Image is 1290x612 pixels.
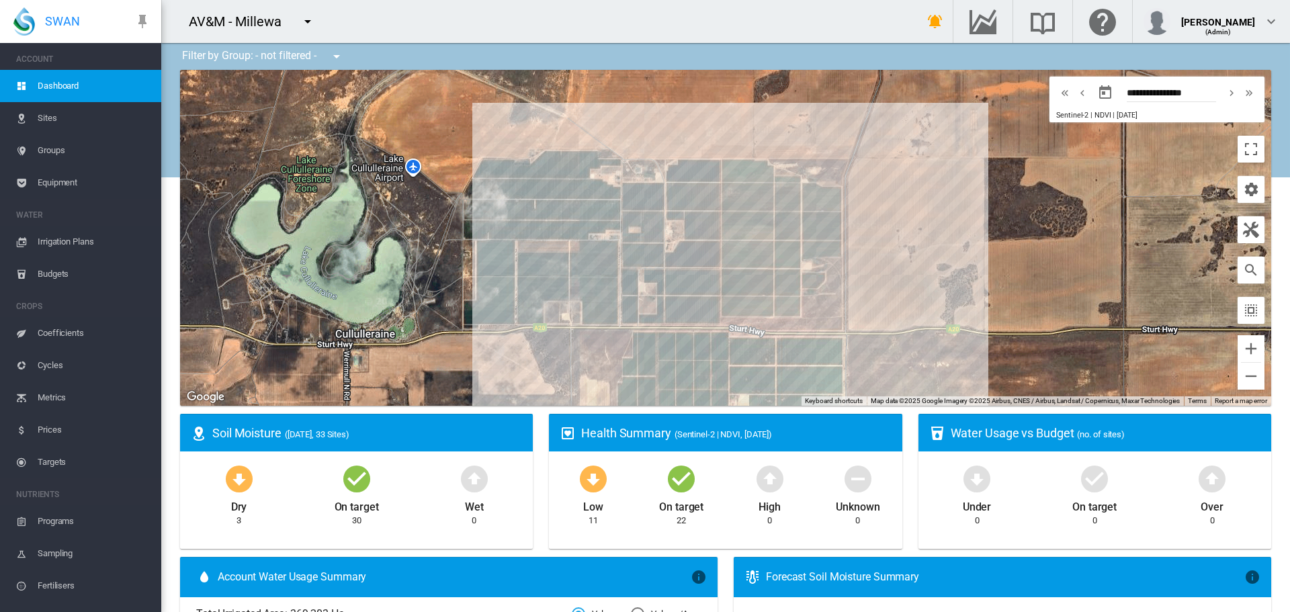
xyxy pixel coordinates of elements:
[1243,181,1259,198] md-icon: icon-cog
[38,349,150,382] span: Cycles
[134,13,150,30] md-icon: icon-pin
[560,425,576,441] md-icon: icon-heart-box-outline
[1215,397,1267,404] a: Report a map error
[335,494,379,515] div: On target
[691,569,707,585] md-icon: icon-information
[285,429,349,439] span: ([DATE], 33 Sites)
[1077,429,1125,439] span: (no. of sites)
[1205,28,1232,36] span: (Admin)
[38,317,150,349] span: Coefficients
[1238,176,1264,203] button: icon-cog
[191,425,207,441] md-icon: icon-map-marker-radius
[352,515,361,527] div: 30
[836,494,879,515] div: Unknown
[236,515,241,527] div: 3
[1181,10,1255,24] div: [PERSON_NAME]
[1238,297,1264,324] button: icon-select-all
[1188,397,1207,404] a: Terms
[922,8,949,35] button: icon-bell-ring
[871,397,1180,404] span: Map data ©2025 Google Imagery ©2025 Airbus, CNES / Airbus, Landsat / Copernicus, Maxar Technologies
[38,134,150,167] span: Groups
[223,462,255,494] md-icon: icon-arrow-down-bold-circle
[1074,85,1091,101] button: icon-chevron-left
[38,167,150,199] span: Equipment
[961,462,993,494] md-icon: icon-arrow-down-bold-circle
[589,515,598,527] div: 11
[659,494,703,515] div: On target
[38,537,150,570] span: Sampling
[38,570,150,602] span: Fertilisers
[38,382,150,414] span: Metrics
[754,462,786,494] md-icon: icon-arrow-up-bold-circle
[951,425,1260,441] div: Water Usage vs Budget
[1223,85,1240,101] button: icon-chevron-right
[1224,85,1239,101] md-icon: icon-chevron-right
[196,569,212,585] md-icon: icon-water
[183,388,228,406] a: Open this area in Google Maps (opens a new window)
[766,570,1244,584] div: Forecast Soil Moisture Summary
[172,43,354,70] div: Filter by Group: - not filtered -
[38,226,150,258] span: Irrigation Plans
[1092,515,1097,527] div: 0
[1196,462,1228,494] md-icon: icon-arrow-up-bold-circle
[1027,13,1059,30] md-icon: Search the knowledge base
[1092,79,1119,106] button: md-calendar
[1238,335,1264,362] button: Zoom in
[38,70,150,102] span: Dashboard
[1201,494,1223,515] div: Over
[1058,85,1072,101] md-icon: icon-chevron-double-left
[38,414,150,446] span: Prices
[45,13,80,30] span: SWAN
[1210,515,1215,527] div: 0
[16,204,150,226] span: WATER
[329,48,345,64] md-icon: icon-menu-down
[927,13,943,30] md-icon: icon-bell-ring
[1144,8,1170,35] img: profile.jpg
[1244,569,1260,585] md-icon: icon-information
[38,102,150,134] span: Sites
[929,425,945,441] md-icon: icon-cup-water
[744,569,761,585] md-icon: icon-thermometer-lines
[1243,302,1259,318] md-icon: icon-select-all
[967,13,999,30] md-icon: Go to the Data Hub
[767,515,772,527] div: 0
[1056,111,1111,120] span: Sentinel-2 | NDVI
[38,505,150,537] span: Programs
[465,494,484,515] div: Wet
[323,43,350,70] button: icon-menu-down
[665,462,697,494] md-icon: icon-checkbox-marked-circle
[38,258,150,290] span: Budgets
[1263,13,1279,30] md-icon: icon-chevron-down
[1242,85,1256,101] md-icon: icon-chevron-double-right
[963,494,992,515] div: Under
[1056,85,1074,101] button: icon-chevron-double-left
[183,388,228,406] img: Google
[189,12,294,31] div: AV&M - Millewa
[1075,85,1090,101] md-icon: icon-chevron-left
[805,396,863,406] button: Keyboard shortcuts
[1238,136,1264,163] button: Toggle fullscreen view
[38,446,150,478] span: Targets
[231,494,247,515] div: Dry
[1240,85,1258,101] button: icon-chevron-double-right
[1078,462,1111,494] md-icon: icon-checkbox-marked-circle
[842,462,874,494] md-icon: icon-minus-circle
[1238,257,1264,283] button: icon-magnify
[1072,494,1117,515] div: On target
[16,296,150,317] span: CROPS
[675,429,772,439] span: (Sentinel-2 | NDVI, [DATE])
[677,515,686,527] div: 22
[212,425,522,441] div: Soil Moisture
[294,8,321,35] button: icon-menu-down
[855,515,860,527] div: 0
[1238,363,1264,390] button: Zoom out
[472,515,476,527] div: 0
[1113,111,1137,120] span: | [DATE]
[16,484,150,505] span: NUTRIENTS
[16,48,150,70] span: ACCOUNT
[975,515,980,527] div: 0
[583,494,603,515] div: Low
[577,462,609,494] md-icon: icon-arrow-down-bold-circle
[581,425,891,441] div: Health Summary
[1086,13,1119,30] md-icon: Click here for help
